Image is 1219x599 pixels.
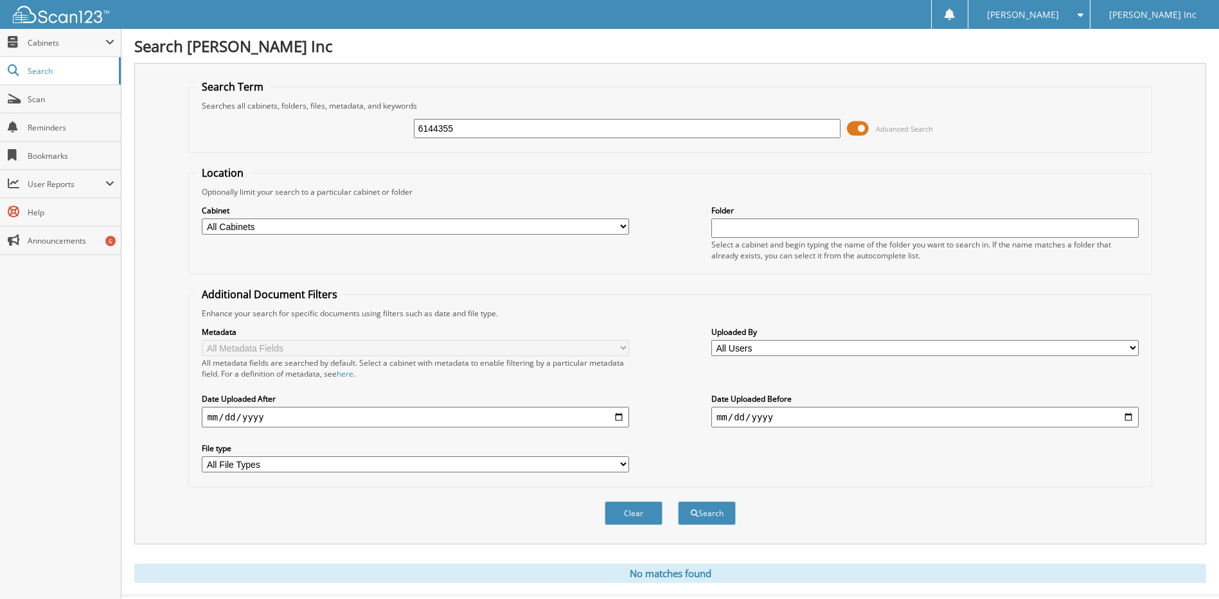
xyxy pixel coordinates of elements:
[195,166,250,180] legend: Location
[28,179,105,190] span: User Reports
[202,393,629,404] label: Date Uploaded After
[202,357,629,379] div: All metadata fields are searched by default. Select a cabinet with metadata to enable filtering b...
[711,205,1139,216] label: Folder
[711,393,1139,404] label: Date Uploaded Before
[711,407,1139,427] input: end
[28,150,114,161] span: Bookmarks
[134,35,1206,57] h1: Search [PERSON_NAME] Inc
[202,443,629,454] label: File type
[876,124,933,134] span: Advanced Search
[28,235,114,246] span: Announcements
[134,564,1206,583] div: No matches found
[195,100,1144,111] div: Searches all cabinets, folders, files, metadata, and keywords
[28,122,114,133] span: Reminders
[195,308,1144,319] div: Enhance your search for specific documents using filters such as date and file type.
[202,205,629,216] label: Cabinet
[28,37,105,48] span: Cabinets
[28,94,114,105] span: Scan
[105,236,116,246] div: 6
[605,501,663,525] button: Clear
[195,287,344,301] legend: Additional Document Filters
[13,6,109,23] img: scan123-logo-white.svg
[1109,11,1197,19] span: [PERSON_NAME] Inc
[202,407,629,427] input: start
[711,239,1139,261] div: Select a cabinet and begin typing the name of the folder you want to search in. If the name match...
[337,368,353,379] a: here
[678,501,736,525] button: Search
[711,326,1139,337] label: Uploaded By
[195,186,1144,197] div: Optionally limit your search to a particular cabinet or folder
[28,66,112,76] span: Search
[195,80,270,94] legend: Search Term
[987,11,1059,19] span: [PERSON_NAME]
[202,326,629,337] label: Metadata
[28,207,114,218] span: Help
